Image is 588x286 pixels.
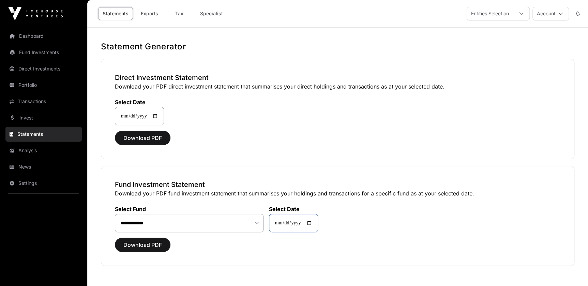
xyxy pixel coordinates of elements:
[5,61,82,76] a: Direct Investments
[166,7,193,20] a: Tax
[196,7,227,20] a: Specialist
[5,45,82,60] a: Fund Investments
[115,206,263,212] label: Select Fund
[136,7,163,20] a: Exports
[115,73,560,82] h3: Direct Investment Statement
[5,143,82,158] a: Analysis
[115,244,170,251] a: Download PDF
[5,110,82,125] a: Invest
[98,7,133,20] a: Statements
[5,176,82,191] a: Settings
[5,94,82,109] a: Transactions
[5,29,82,44] a: Dashboard
[8,7,63,20] img: Icehouse Ventures Logo
[467,7,513,20] div: Entities Selection
[115,189,560,197] p: Download your PDF fund investment statement that summarises your holdings and transactions for a ...
[5,159,82,174] a: News
[115,238,170,252] button: Download PDF
[5,78,82,93] a: Portfolio
[115,82,560,91] p: Download your PDF direct investment statement that summarises your direct holdings and transactio...
[115,138,170,144] a: Download PDF
[115,131,170,145] button: Download PDF
[123,241,162,249] span: Download PDF
[5,127,82,142] a: Statements
[554,253,588,286] iframe: Chat Widget
[115,180,560,189] h3: Fund Investment Statement
[269,206,318,212] label: Select Date
[532,7,569,20] button: Account
[115,99,164,106] label: Select Date
[123,134,162,142] span: Download PDF
[101,41,574,52] h1: Statement Generator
